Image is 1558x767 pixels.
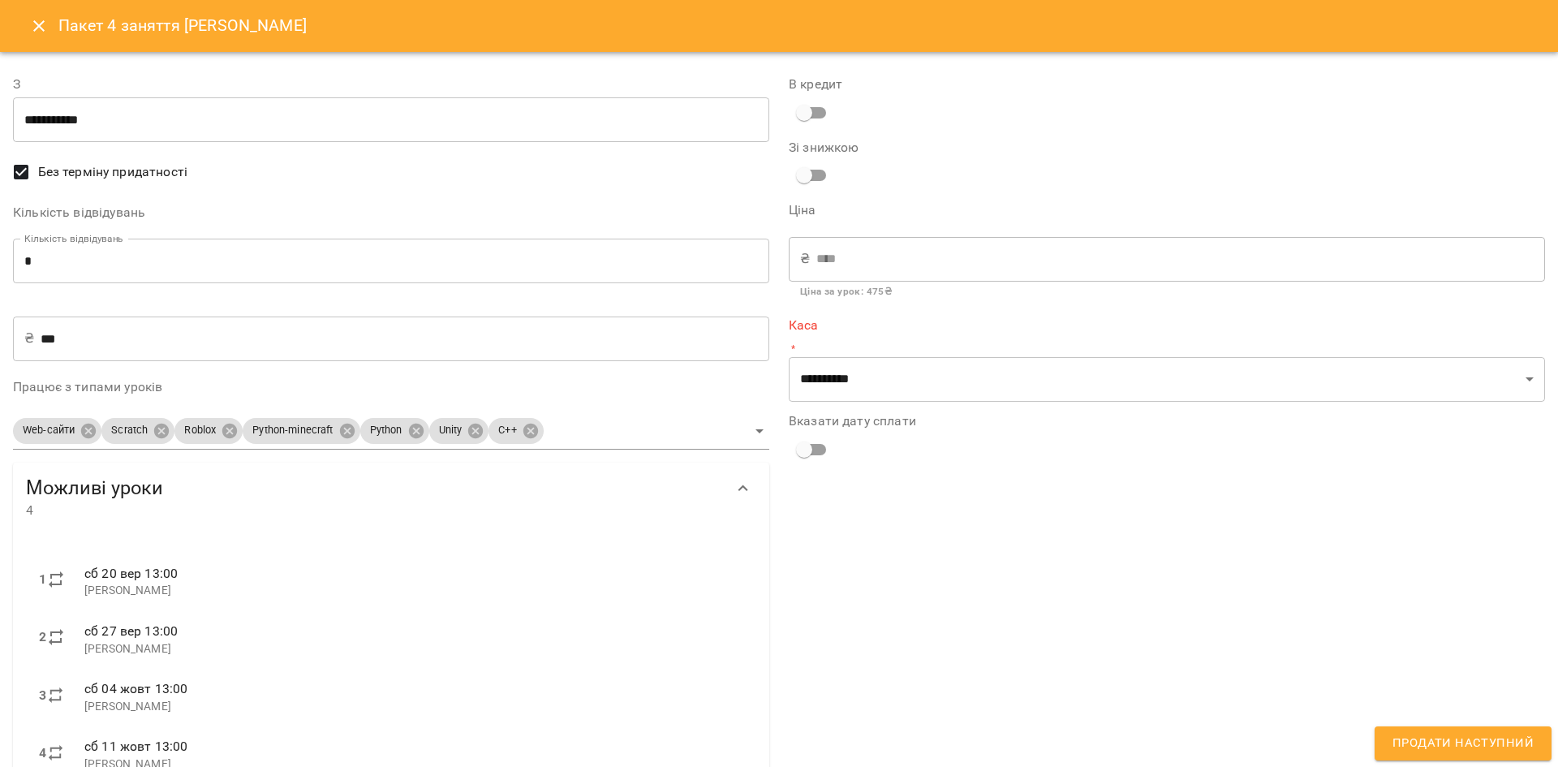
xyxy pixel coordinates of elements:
p: [PERSON_NAME] [84,699,743,715]
p: ₴ [24,329,34,348]
span: сб 27 вер 13:00 [84,623,178,639]
label: 2 [39,627,46,647]
span: Без терміну придатності [38,162,187,182]
span: Можливі уроки [26,476,724,501]
span: Продати наступний [1392,733,1534,754]
p: [PERSON_NAME] [84,583,743,599]
label: 3 [39,686,46,705]
label: В кредит [789,78,1545,91]
span: Scratch [101,423,157,438]
div: Web-сайти [13,418,101,444]
div: Roblox [174,418,243,444]
span: сб 04 жовт 13:00 [84,681,187,696]
label: Ціна [789,204,1545,217]
p: [PERSON_NAME] [84,641,743,657]
label: З [13,78,769,91]
div: Scratch [101,418,174,444]
div: Python [360,418,429,444]
label: Вказати дату сплати [789,415,1545,428]
label: Кількість відвідувань [13,206,769,219]
div: Python-minecraft [243,418,359,444]
b: Ціна за урок : 475 ₴ [800,286,892,297]
div: Unity [429,418,489,444]
button: Close [19,6,58,45]
label: 4 [39,743,46,763]
span: Unity [429,423,472,438]
label: Зі знижкою [789,141,1041,154]
div: C++ [488,418,543,444]
label: Працює з типами уроків [13,381,769,394]
div: Web-сайтиScratchRobloxPython-minecraftPythonUnityC++ [13,413,769,450]
button: Show more [724,469,763,508]
span: сб 20 вер 13:00 [84,566,178,581]
span: Python-minecraft [243,423,342,438]
label: 1 [39,570,46,589]
span: C++ [488,423,526,438]
button: Продати наступний [1375,726,1552,761]
p: ₴ [800,249,810,269]
span: Roblox [174,423,226,438]
span: Web-сайти [13,423,84,438]
span: 4 [26,501,724,520]
span: Python [360,423,412,438]
h6: Пакет 4 заняття [PERSON_NAME] [58,13,307,38]
span: сб 11 жовт 13:00 [84,739,187,754]
label: Каса [789,319,1545,332]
